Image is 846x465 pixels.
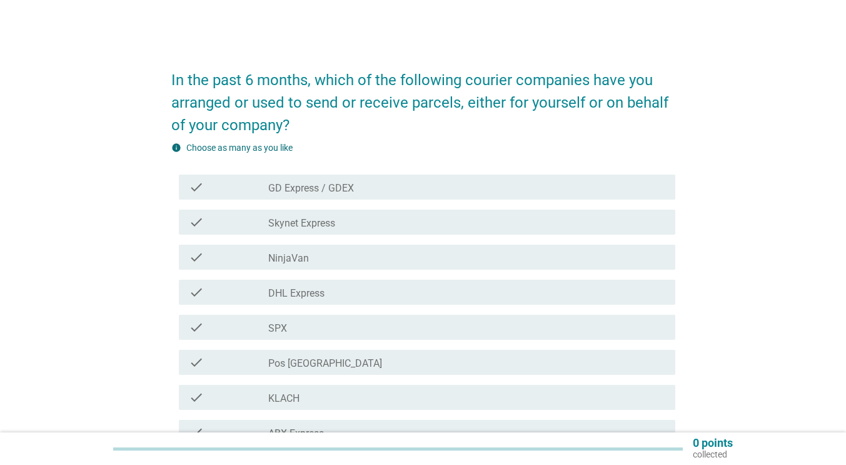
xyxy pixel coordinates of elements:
label: Skynet Express [268,217,335,230]
p: collected [693,449,733,460]
i: check [189,320,204,335]
label: DHL Express [268,287,325,300]
label: KLACH [268,392,300,405]
label: ABX Express [268,427,324,440]
i: check [189,215,204,230]
i: check [189,425,204,440]
i: check [189,285,204,300]
i: info [171,143,181,153]
label: NinjaVan [268,252,309,265]
label: Pos [GEOGRAPHIC_DATA] [268,357,382,370]
label: Choose as many as you like [186,143,293,153]
i: check [189,355,204,370]
label: GD Express / GDEX [268,182,354,195]
i: check [189,390,204,405]
label: SPX [268,322,287,335]
p: 0 points [693,437,733,449]
i: check [189,180,204,195]
h2: In the past 6 months, which of the following courier companies have you arranged or used to send ... [171,56,675,136]
i: check [189,250,204,265]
